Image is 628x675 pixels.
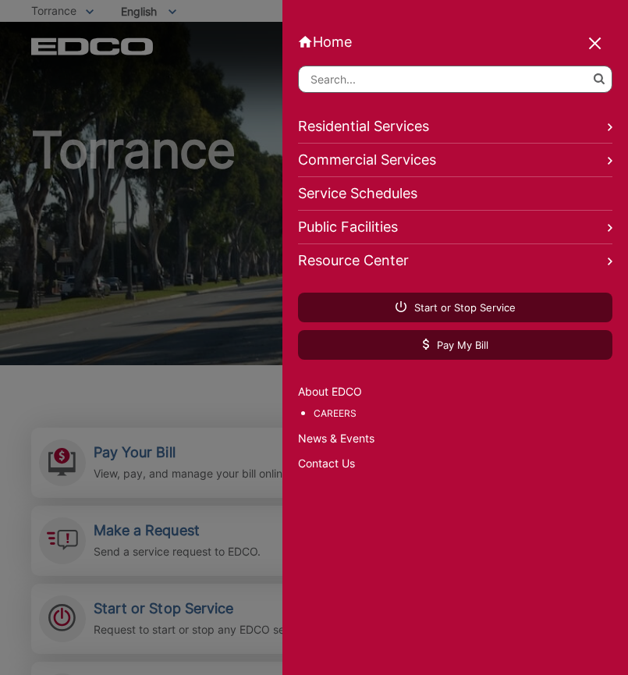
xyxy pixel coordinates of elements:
[423,338,488,352] span: Pay My Bill
[298,177,612,211] a: Service Schedules
[298,66,612,93] input: Search
[298,330,612,360] a: Pay My Bill
[298,383,612,400] a: About EDCO
[396,300,516,314] span: Start or Stop Service
[298,244,612,277] a: Resource Center
[314,405,612,422] a: Careers
[298,293,612,322] a: Start or Stop Service
[298,110,612,144] a: Residential Services
[298,430,612,447] a: News & Events
[298,34,612,50] a: Home
[298,144,612,177] a: Commercial Services
[298,211,612,244] a: Public Facilities
[298,455,612,472] a: Contact Us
